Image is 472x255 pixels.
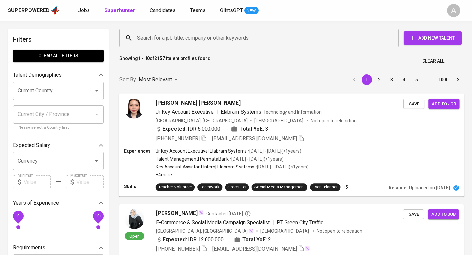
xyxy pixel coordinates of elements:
[156,219,270,226] span: E-Commerce & Social Media Campaign Specialist
[92,156,101,166] button: Open
[190,7,207,15] a: Teams
[156,117,248,124] div: [GEOGRAPHIC_DATA], [GEOGRAPHIC_DATA]
[407,100,421,108] span: Save
[424,76,434,83] div: …
[13,199,59,207] p: Years of Experience
[216,108,218,116] span: |
[156,148,247,154] p: Jr Key Account Executive | Elabram Systems
[150,7,176,13] span: Candidates
[399,74,409,85] button: Go to page 4
[403,99,424,109] button: Save
[119,55,211,67] p: Showing of talent profiles found
[13,34,104,45] h6: Filters
[254,117,304,124] span: [DEMOGRAPHIC_DATA]
[156,228,254,234] div: [GEOGRAPHIC_DATA], [GEOGRAPHIC_DATA]
[190,7,206,13] span: Teams
[104,7,137,15] a: Superhunter
[268,236,271,244] span: 2
[244,8,259,14] span: NEW
[156,246,200,252] span: [PHONE_NUMBER]
[263,109,322,114] span: Technology and Information
[254,164,309,170] p: • [DATE] - [DATE] ( <1 years )
[305,246,310,251] img: magic_wand.svg
[227,184,246,190] div: a recruiter
[119,76,136,84] p: Sort By
[124,99,144,118] img: 32135999733fd3f3d766cefa0d09af41.jpg
[78,7,90,13] span: Jobs
[422,57,444,65] span: Clear All
[158,184,192,190] div: Teacher Volunteer
[404,31,462,45] button: Add New Talent
[242,236,267,244] b: Total YoE:
[220,7,243,13] span: GlintsGPT
[119,94,464,196] a: [PERSON_NAME] [PERSON_NAME]Jr Key Account Executive|Elabram SystemsTechnology and Information[GEO...
[420,55,447,67] button: Clear All
[156,236,224,244] div: IDR 12.000.000
[245,210,251,217] svg: By Batam recruiter
[343,184,348,190] p: +5
[386,74,397,85] button: Go to page 3
[92,86,101,95] button: Open
[139,76,172,84] p: Most Relevant
[156,171,309,178] p: +4 more ...
[221,108,261,115] span: Elabram Systems
[447,4,460,17] div: A
[13,139,104,152] div: Expected Salary
[389,185,406,191] p: Resume
[265,125,268,133] span: 3
[436,74,451,85] button: Go to page 1000
[127,233,142,239] span: Open
[432,100,456,108] span: Add to job
[138,56,150,61] b: 1 - 10
[220,7,259,15] a: GlintsGPT NEW
[239,125,264,133] b: Total YoE:
[124,183,155,190] p: Skills
[156,156,229,162] p: Talent Management | PermataBank
[51,6,60,15] img: app logo
[403,209,424,220] button: Save
[24,175,51,188] input: Value
[428,99,459,109] button: Add to job
[76,175,104,188] input: Value
[8,6,60,15] a: Superpoweredapp logo
[248,228,254,234] img: magic_wand.svg
[156,108,214,115] span: Jr Key Account Executive
[13,71,62,79] p: Talent Demographics
[260,228,310,234] span: [DEMOGRAPHIC_DATA]
[154,56,167,61] b: 21571
[13,244,45,252] p: Requirements
[125,209,144,229] img: 65fae6ee5d14f216bafb1f375fbfc81a.jpg
[411,74,422,85] button: Go to page 5
[206,210,251,217] span: Contacted [DATE]
[139,74,180,86] div: Most Relevant
[104,7,135,13] b: Superhunter
[78,7,91,15] a: Jobs
[163,236,187,244] b: Expected:
[313,184,338,190] div: Event Planner
[229,156,283,162] p: • [DATE] - [DATE] ( <1 years )
[124,148,155,154] p: Experiences
[18,52,98,60] span: Clear All filters
[212,135,297,141] span: [EMAIL_ADDRESS][DOMAIN_NAME]
[198,210,204,215] img: magic_wand.svg
[254,184,305,190] div: Social Media Management
[212,246,297,252] span: [EMAIL_ADDRESS][DOMAIN_NAME]
[156,99,241,107] span: [PERSON_NAME] [PERSON_NAME]
[17,214,19,218] span: 0
[150,7,177,15] a: Candidates
[156,125,221,133] div: IDR 6.000.000
[247,148,301,154] p: • [DATE] - [DATE] ( <1 years )
[409,34,456,42] span: Add New Talent
[348,74,464,85] nav: pagination navigation
[8,7,49,14] div: Superpowered
[272,219,274,226] span: |
[317,228,362,234] p: Not open to relocation
[374,74,384,85] button: Go to page 2
[362,74,372,85] button: page 1
[277,219,323,226] span: PT Green City Traffic
[156,164,254,170] p: Key Account Assistant Intern | Elabram Systems
[13,196,104,209] div: Years of Experience
[95,214,102,218] span: 10+
[453,74,463,85] button: Go to next page
[156,209,198,217] span: [PERSON_NAME]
